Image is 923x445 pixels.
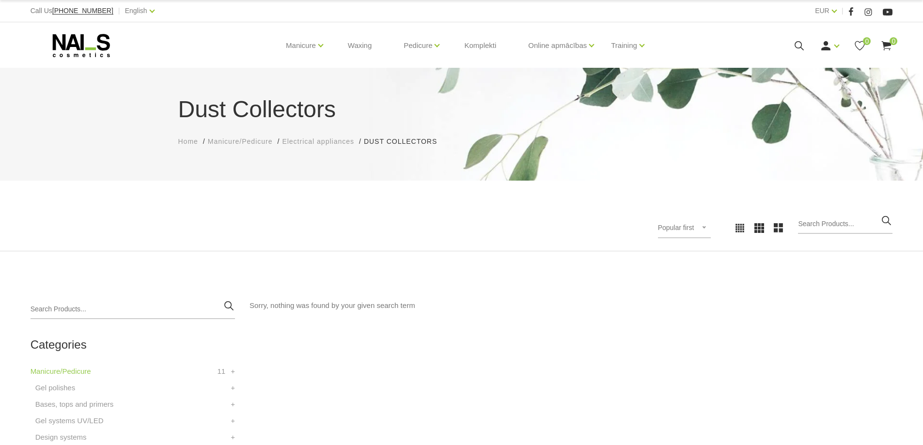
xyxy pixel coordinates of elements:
a: Komplekti [456,22,504,69]
span: Popular first [658,224,694,231]
div: Sorry, nothing was found by your given search term [250,300,892,311]
a: Training [611,26,637,65]
div: Call Us [31,5,113,17]
input: Search Products... [31,300,235,319]
h1: Dust Collectors [178,92,745,127]
span: Manicure/Pedicure [208,138,273,145]
a: + [231,431,235,443]
a: Waxing [340,22,379,69]
a: 0 [880,40,892,52]
a: Bases, tops and primers [35,399,114,410]
a: Gel polishes [35,382,76,394]
a: Home [178,137,198,147]
a: Design systems [35,431,87,443]
span: | [118,5,120,17]
li: Dust Collectors [364,137,447,147]
a: + [231,382,235,394]
span: 11 [217,366,225,377]
span: 0 [863,37,871,45]
a: 0 [854,40,866,52]
a: Online apmācības [528,26,587,65]
a: Manicure [286,26,316,65]
a: Pedicure [404,26,432,65]
span: Electrical appliances [282,138,354,145]
a: Manicure/Pedicure [208,137,273,147]
h2: Categories [31,338,235,351]
a: + [231,415,235,427]
a: Electrical appliances [282,137,354,147]
span: | [842,5,844,17]
input: Search Products... [798,215,892,234]
span: Home [178,138,198,145]
span: 0 [890,37,897,45]
a: Gel systems UV/LED [35,415,104,427]
a: Manicure/Pedicure [31,366,91,377]
a: + [231,399,235,410]
a: English [125,5,147,16]
a: + [231,366,235,377]
a: EUR [815,5,829,16]
a: [PHONE_NUMBER] [52,7,113,15]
